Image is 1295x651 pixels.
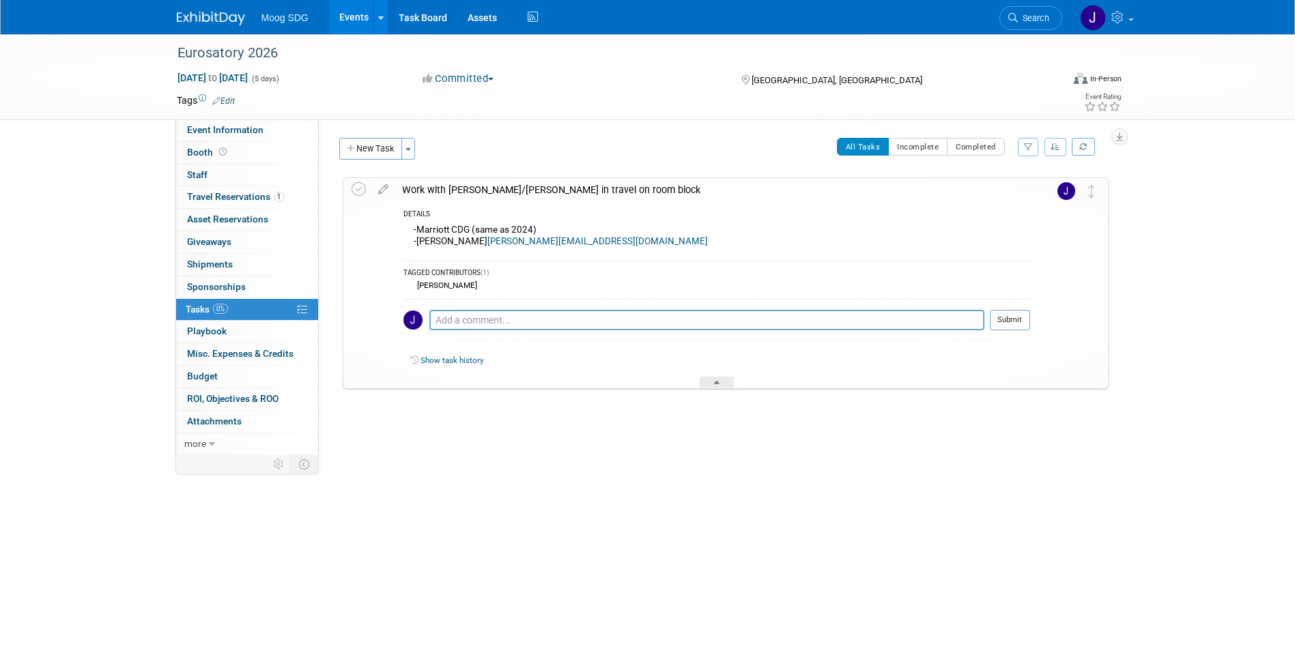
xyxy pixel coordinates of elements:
[187,124,264,135] span: Event Information
[752,75,922,85] span: [GEOGRAPHIC_DATA], [GEOGRAPHIC_DATA]
[177,93,235,107] td: Tags
[176,164,318,186] a: Staff
[176,388,318,410] a: ROI, Objectives & ROO
[395,178,1030,201] div: Work with [PERSON_NAME]/[PERSON_NAME] in travel on room block
[176,321,318,343] a: Playbook
[1018,13,1049,23] span: Search
[1057,182,1075,200] img: Jaclyn Roberts
[403,310,423,330] img: Jaclyn Roberts
[487,236,708,246] a: [PERSON_NAME][EMAIL_ADDRESS][DOMAIN_NAME]
[403,221,1030,253] div: -Marriott CDG (same as 2024) -[PERSON_NAME]
[216,147,229,157] span: Booth not reserved yet
[177,12,245,25] img: ExhibitDay
[261,12,309,23] span: Moog SDG
[251,74,279,83] span: (5 days)
[403,209,1030,221] div: DETAILS
[176,411,318,433] a: Attachments
[176,433,318,455] a: more
[187,325,227,336] span: Playbook
[1080,5,1106,31] img: Jaclyn Roberts
[274,192,284,202] span: 1
[187,393,279,404] span: ROI, Objectives & ROO
[176,254,318,276] a: Shipments
[187,169,208,180] span: Staff
[186,304,228,315] span: Tasks
[187,259,233,270] span: Shipments
[1072,138,1095,156] a: Refresh
[290,455,318,473] td: Toggle Event Tabs
[187,416,242,426] span: Attachments
[177,72,248,84] span: [DATE] [DATE]
[176,142,318,164] a: Booth
[999,6,1062,30] a: Search
[173,41,1042,66] div: Eurosatory 2026
[187,371,218,381] span: Budget
[184,438,206,449] span: more
[176,366,318,388] a: Budget
[837,138,890,156] button: All Tasks
[1090,74,1122,84] div: In-Person
[187,236,231,247] span: Giveaways
[187,281,246,292] span: Sponsorships
[176,343,318,365] a: Misc. Expenses & Credits
[339,138,402,160] button: New Task
[187,147,229,158] span: Booth
[176,276,318,298] a: Sponsorships
[990,310,1030,330] button: Submit
[888,138,948,156] button: Incomplete
[176,209,318,231] a: Asset Reservations
[187,214,268,225] span: Asset Reservations
[176,231,318,253] a: Giveaways
[176,186,318,208] a: Travel Reservations1
[1074,73,1087,84] img: Format-Inperson.png
[212,96,235,106] a: Edit
[414,280,477,290] div: [PERSON_NAME]
[403,268,1030,280] div: TAGGED CONTRIBUTORS
[371,184,395,196] a: edit
[418,72,499,86] button: Committed
[1088,185,1095,198] i: Move task
[187,348,294,359] span: Misc. Expenses & Credits
[213,304,228,314] span: 0%
[176,119,318,141] a: Event Information
[206,72,219,83] span: to
[1084,93,1121,100] div: Event Rating
[267,455,291,473] td: Personalize Event Tab Strip
[176,299,318,321] a: Tasks0%
[982,71,1122,91] div: Event Format
[481,269,489,276] span: (1)
[421,356,483,365] a: Show task history
[187,191,284,202] span: Travel Reservations
[947,138,1005,156] button: Completed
